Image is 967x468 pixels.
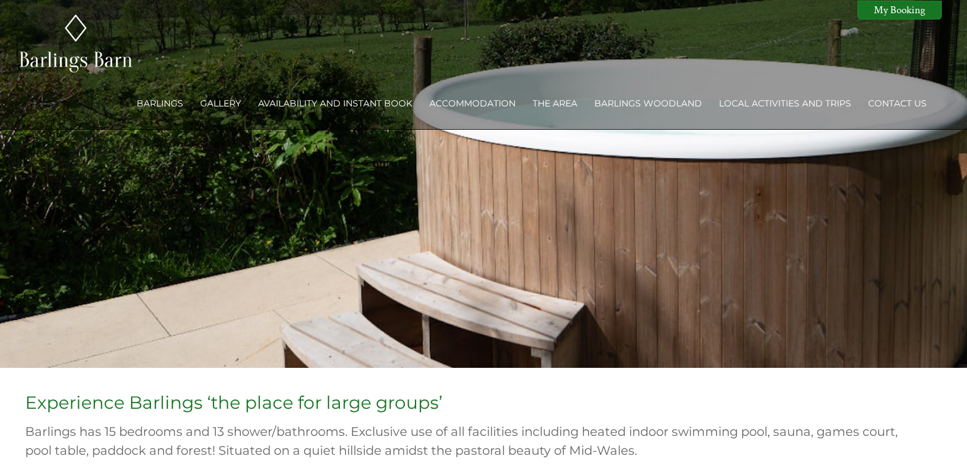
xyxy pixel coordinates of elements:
[25,423,927,460] h2: Barlings has 15 bedrooms and 13 shower/bathrooms. Exclusive use of all facilities including heate...
[25,392,927,413] h1: Experience Barlings ‘the place for large groups’
[200,98,241,109] a: Gallery
[533,98,577,109] a: The Area
[857,1,942,20] a: My Booking
[137,98,183,109] a: Barlings
[719,98,851,109] a: Local activities and trips
[594,98,702,109] a: Barlings Woodland
[258,98,412,109] a: Availability and Instant Book
[18,13,134,74] img: Barlings Barn
[429,98,516,109] a: Accommodation
[868,98,927,109] a: Contact Us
